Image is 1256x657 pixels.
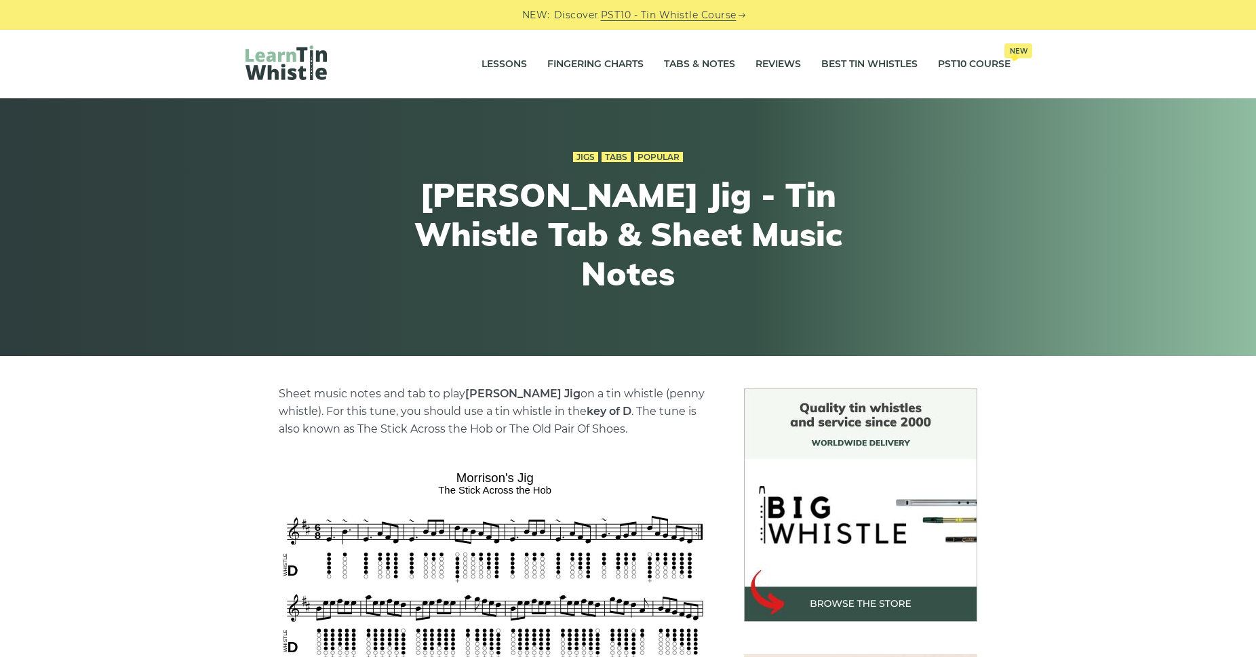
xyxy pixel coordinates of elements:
[634,152,683,163] a: Popular
[938,47,1010,81] a: PST10 CourseNew
[279,385,711,438] p: Sheet music notes and tab to play on a tin whistle (penny whistle). For this tune, you should use...
[664,47,735,81] a: Tabs & Notes
[378,176,878,293] h1: [PERSON_NAME] Jig - Tin Whistle Tab & Sheet Music Notes
[744,389,977,622] img: BigWhistle Tin Whistle Store
[246,45,327,80] img: LearnTinWhistle.com
[755,47,801,81] a: Reviews
[547,47,644,81] a: Fingering Charts
[602,152,631,163] a: Tabs
[1004,43,1032,58] span: New
[465,387,581,400] strong: [PERSON_NAME] Jig
[587,405,631,418] strong: key of D
[482,47,527,81] a: Lessons
[573,152,598,163] a: Jigs
[821,47,918,81] a: Best Tin Whistles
